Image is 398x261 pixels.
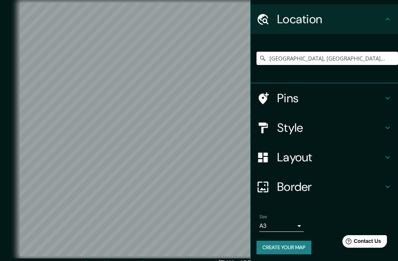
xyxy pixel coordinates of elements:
div: Location [251,4,398,34]
label: Size [259,214,267,220]
h4: Border [277,179,383,194]
button: Create your map [256,241,311,254]
h4: Style [277,120,383,135]
h4: Pins [277,91,383,106]
input: Pick your city or area [256,52,398,65]
div: Layout [251,142,398,172]
div: A3 [259,220,304,232]
h4: Location [277,12,383,27]
iframe: Help widget launcher [332,232,390,253]
canvas: Map [20,3,378,256]
div: Style [251,113,398,142]
div: Border [251,172,398,202]
h4: Layout [277,150,383,165]
div: Pins [251,83,398,113]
